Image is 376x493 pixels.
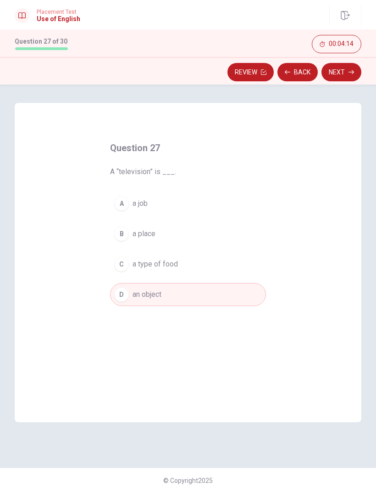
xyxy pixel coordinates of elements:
[114,196,129,211] div: A
[277,63,318,81] button: Back
[133,259,178,270] span: a type of food
[312,35,361,53] button: 00:04:14
[133,198,148,209] span: a job
[110,192,266,215] button: Aa job
[114,287,129,302] div: D
[163,477,213,484] span: © Copyright 2025
[114,257,129,272] div: C
[110,222,266,245] button: Ba place
[110,253,266,276] button: Ca type of food
[227,63,274,81] button: Review
[37,9,80,15] span: Placement Test
[15,38,73,45] h1: Question 27 of 30
[321,63,361,81] button: Next
[114,227,129,241] div: B
[133,289,161,300] span: an object
[110,283,266,306] button: Dan object
[110,166,266,177] span: A “television” is ___.
[133,228,155,239] span: a place
[329,40,354,48] span: 00:04:14
[110,141,266,155] h4: Question 27
[37,15,80,23] h1: Use of English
